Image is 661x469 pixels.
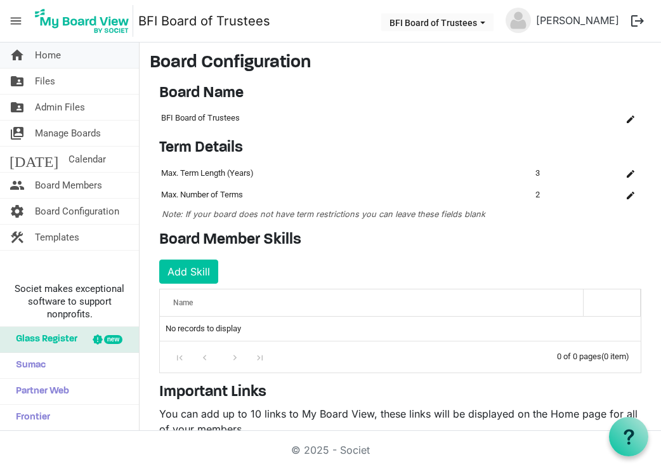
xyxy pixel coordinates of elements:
span: folder_shared [10,95,25,120]
span: home [10,43,25,68]
td: No records to display [160,317,641,341]
button: BFI Board of Trustees dropdownbutton [381,13,494,31]
td: Max. Term Length (Years) column header Name [159,162,533,184]
p: You can add up to 10 links to My Board View, these links will be displayed on the Home page for a... [159,406,641,437]
span: Admin Files [35,95,85,120]
h3: Board Configuration [150,53,651,74]
h4: Board Member Skills [159,231,641,249]
span: Sumac [10,353,46,378]
div: Go to first page [171,348,188,366]
h4: Important Links [159,383,641,402]
div: Go to next page [226,348,244,366]
span: Board Configuration [35,199,119,224]
span: [DATE] [10,147,58,172]
button: Edit [622,109,639,127]
img: no-profile-picture.svg [506,8,531,33]
span: Templates [35,225,79,250]
span: Home [35,43,61,68]
span: 0 of 0 pages [557,352,601,361]
a: © 2025 - Societ [291,444,370,456]
td: 2 column header Name [533,184,584,206]
span: Board Members [35,173,102,198]
span: construction [10,225,25,250]
td: is Command column column header [584,162,641,184]
div: Go to last page [251,348,268,366]
span: Files [35,69,55,94]
h4: Term Details [159,139,641,157]
span: Societ makes exceptional software to support nonprofits. [6,282,133,320]
td: is Command column column header [584,184,641,206]
div: new [104,335,122,344]
button: Add Skill [159,260,218,284]
div: Go to previous page [196,348,213,366]
span: Calendar [69,147,106,172]
a: BFI Board of Trustees [138,8,270,34]
span: switch_account [10,121,25,146]
span: Name [173,298,193,307]
img: My Board View Logo [31,5,133,37]
span: Glass Register [10,327,77,352]
a: [PERSON_NAME] [531,8,624,33]
button: Edit [622,186,639,204]
td: 3 column header Name [533,162,584,184]
td: BFI Board of Trustees column header Name [159,107,597,129]
span: settings [10,199,25,224]
span: (0 item) [601,352,629,361]
h4: Board Name [159,84,641,103]
button: Edit [622,164,639,182]
div: 0 of 0 pages (0 item) [557,341,641,369]
span: people [10,173,25,198]
span: Partner Web [10,379,69,404]
td: is Command column column header [597,107,641,129]
span: Manage Boards [35,121,101,146]
span: folder_shared [10,69,25,94]
span: Frontier [10,405,50,430]
span: Note: If your board does not have term restrictions you can leave these fields blank [162,209,485,219]
td: Max. Number of Terms column header Name [159,184,533,206]
button: logout [624,8,651,34]
span: menu [4,9,28,33]
a: My Board View Logo [31,5,138,37]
